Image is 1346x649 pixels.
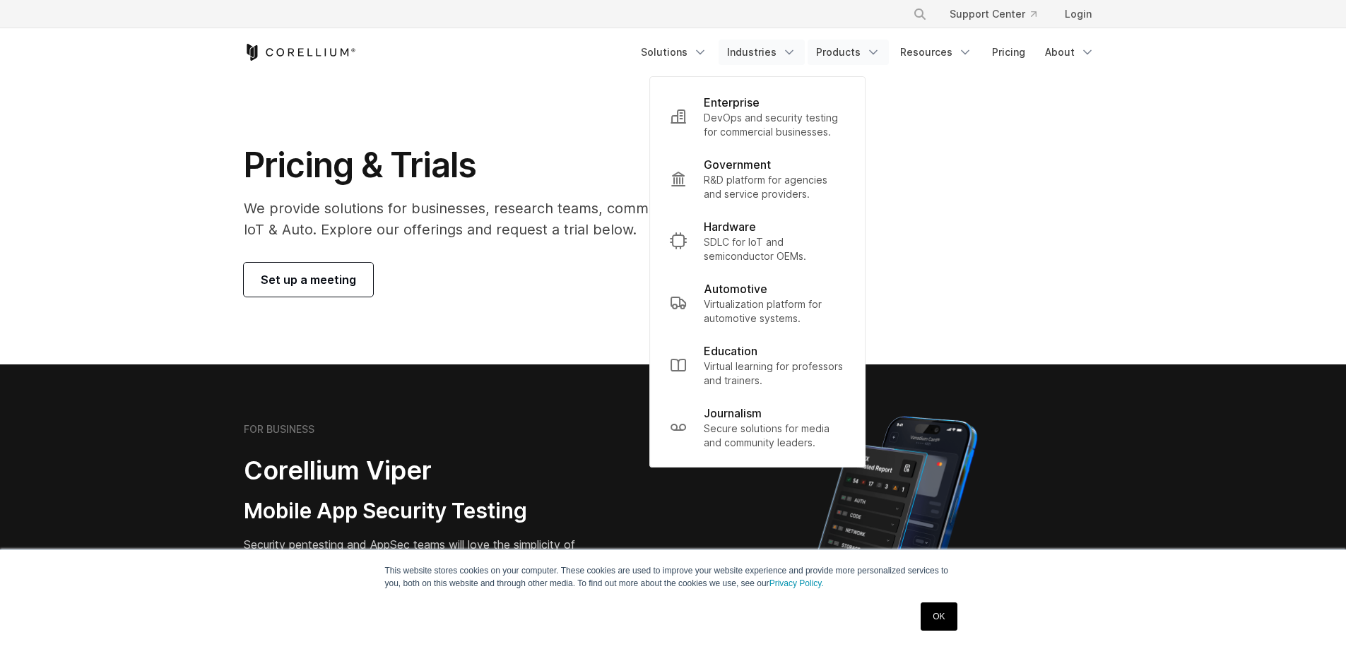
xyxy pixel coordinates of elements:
[719,40,805,65] a: Industries
[938,1,1048,27] a: Support Center
[984,40,1034,65] a: Pricing
[244,455,606,487] h2: Corellium Viper
[704,235,845,263] p: SDLC for IoT and semiconductor OEMs.
[659,272,856,334] a: Automotive Virtualization platform for automotive systems.
[244,44,356,61] a: Corellium Home
[659,85,856,148] a: Enterprise DevOps and security testing for commercial businesses.
[1053,1,1103,27] a: Login
[704,94,760,111] p: Enterprise
[907,1,933,27] button: Search
[632,40,1103,65] div: Navigation Menu
[632,40,716,65] a: Solutions
[921,602,957,631] a: OK
[385,564,962,590] p: This website stores cookies on your computer. These cookies are used to improve your website expe...
[244,198,807,240] p: We provide solutions for businesses, research teams, community individuals, and IoT & Auto. Explo...
[244,536,606,587] p: Security pentesting and AppSec teams will love the simplicity of automated report generation comb...
[704,359,845,388] p: Virtual learning for professors and trainers.
[704,297,845,326] p: Virtualization platform for automotive systems.
[659,210,856,272] a: Hardware SDLC for IoT and semiconductor OEMs.
[704,422,845,450] p: Secure solutions for media and community leaders.
[261,271,356,288] span: Set up a meeting
[659,396,856,458] a: Journalism Secure solutions for media and community leaders.
[769,578,824,588] a: Privacy Policy.
[704,218,756,235] p: Hardware
[244,498,606,525] h3: Mobile App Security Testing
[808,40,889,65] a: Products
[704,173,845,201] p: R&D platform for agencies and service providers.
[244,423,314,436] h6: FOR BUSINESS
[1037,40,1103,65] a: About
[896,1,1103,27] div: Navigation Menu
[704,343,757,359] p: Education
[244,144,807,186] h1: Pricing & Trials
[244,263,373,297] a: Set up a meeting
[892,40,981,65] a: Resources
[704,111,845,139] p: DevOps and security testing for commercial businesses.
[704,405,762,422] p: Journalism
[704,280,767,297] p: Automotive
[659,148,856,210] a: Government R&D platform for agencies and service providers.
[659,334,856,396] a: Education Virtual learning for professors and trainers.
[704,156,771,173] p: Government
